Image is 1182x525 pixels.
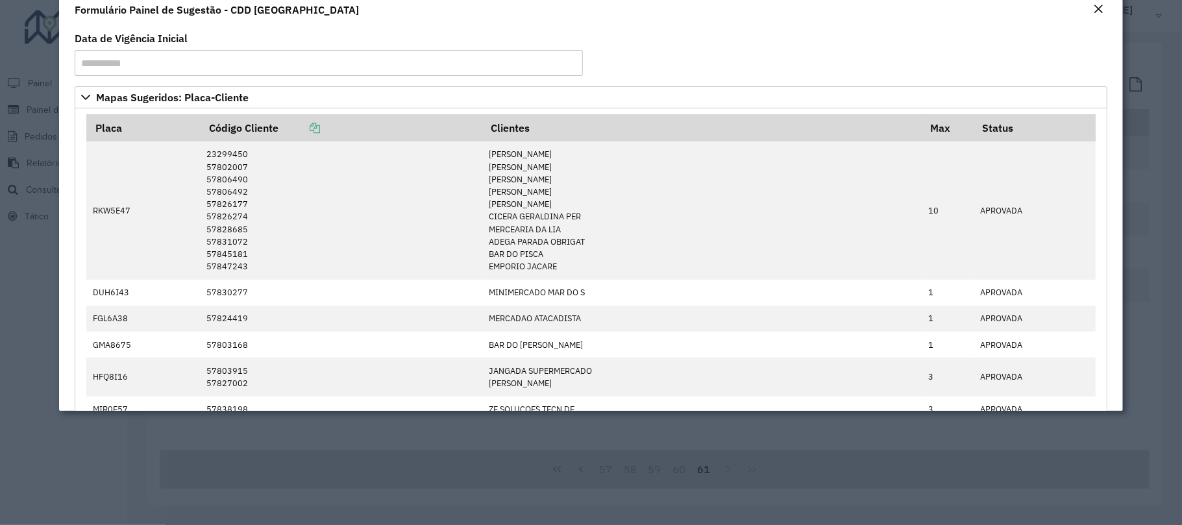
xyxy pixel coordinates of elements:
button: Close [1089,1,1107,18]
th: Status [974,114,1096,141]
td: RKW5E47 [86,141,200,279]
td: JANGADA SUPERMERCADO [PERSON_NAME] [482,358,922,396]
td: APROVADA [974,306,1096,332]
td: FGL6A38 [86,306,200,332]
td: APROVADA [974,141,1096,279]
span: Mapas Sugeridos: Placa-Cliente [96,92,249,103]
td: APROVADA [974,358,1096,396]
td: DUH6I43 [86,280,200,306]
td: 1 [922,332,974,358]
a: Copiar [278,121,320,134]
td: [PERSON_NAME] [PERSON_NAME] [PERSON_NAME] [PERSON_NAME] [PERSON_NAME] CICERA GERALDINA PER MERCEA... [482,141,922,279]
h4: Formulário Painel de Sugestão - CDD [GEOGRAPHIC_DATA] [75,2,359,18]
td: ZE SOLUCOES TECN DE [482,397,922,422]
td: 57824419 [200,306,482,332]
td: 57838198 [200,397,482,422]
th: Clientes [482,114,922,141]
td: APROVADA [974,397,1096,422]
td: 10 [922,141,974,279]
td: 23299450 57802007 57806490 57806492 57826177 57826274 57828685 57831072 57845181 57847243 [200,141,482,279]
td: 3 [922,397,974,422]
td: HFQ8I16 [86,358,200,396]
label: Data de Vigência Inicial [75,31,188,46]
td: 1 [922,306,974,332]
td: 57803168 [200,332,482,358]
td: BAR DO [PERSON_NAME] [482,332,922,358]
td: APROVADA [974,332,1096,358]
td: 1 [922,280,974,306]
td: MERCADAO ATACADISTA [482,306,922,332]
td: GMA8675 [86,332,200,358]
th: Max [922,114,974,141]
td: 57803915 57827002 [200,358,482,396]
td: 57830277 [200,280,482,306]
th: Placa [86,114,200,141]
em: Fechar [1093,4,1103,14]
td: MINIMERCADO MAR DO S [482,280,922,306]
a: Mapas Sugeridos: Placa-Cliente [75,86,1107,108]
td: 3 [922,358,974,396]
td: APROVADA [974,280,1096,306]
th: Código Cliente [200,114,482,141]
td: MIR0E57 [86,397,200,422]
